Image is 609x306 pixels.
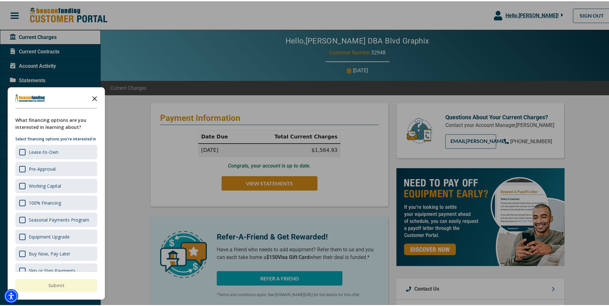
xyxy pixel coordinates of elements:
[88,90,101,103] button: Close the survey
[15,278,97,291] button: Submit
[29,232,70,239] div: Equipment Upgrade
[15,115,97,129] div: What financing options are you interested in learning about?
[15,135,97,141] p: Select financing options you're interested in
[15,194,97,209] div: 100% Financing
[15,262,97,277] div: Skip or Step Payments
[15,211,97,226] div: Seasonal Payments Program
[29,148,59,154] div: Lease-to-Own
[15,144,97,158] div: Lease-to-Own
[29,165,56,171] div: Pre-Approval
[15,177,97,192] div: Working Capital
[29,199,61,205] div: 100% Financing
[4,288,18,302] div: Accessibility Menu
[15,161,97,175] div: Pre-Approval
[29,216,89,222] div: Seasonal Payments Program
[29,182,61,188] div: Working Capital
[15,245,97,260] div: Buy Now, Pay Later
[8,86,105,298] div: Survey
[15,93,45,101] img: Company logo
[15,228,97,243] div: Equipment Upgrade
[29,266,75,272] div: Skip or Step Payments
[29,249,70,255] div: Buy Now, Pay Later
